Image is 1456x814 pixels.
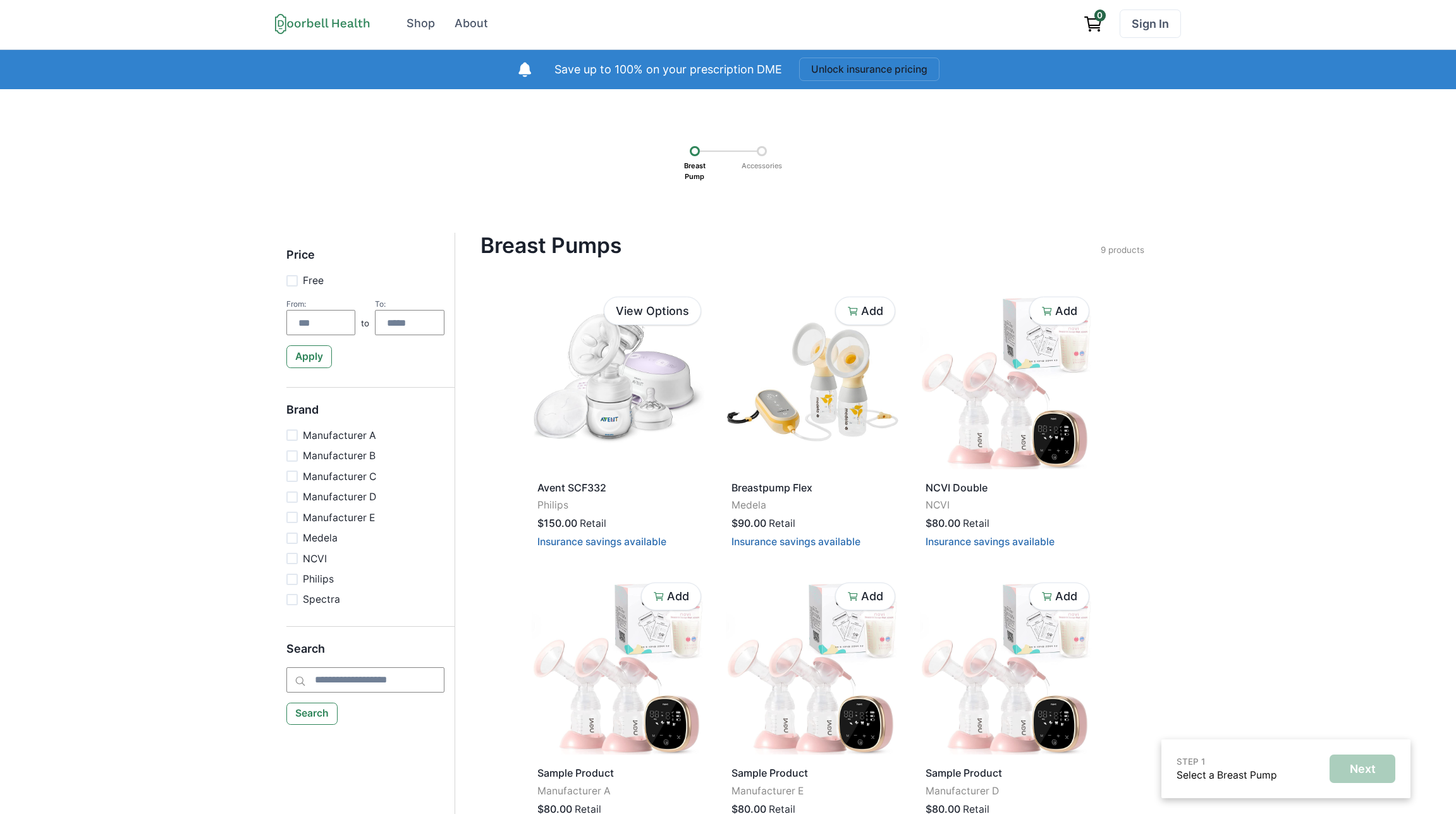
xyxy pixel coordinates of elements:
p: Next [1350,762,1376,776]
button: Add [835,583,895,611]
button: Search [286,703,338,725]
p: Retail [963,516,989,531]
button: Insurance savings available [537,536,666,548]
p: Medela [731,498,893,513]
p: Breastpump Flex [731,480,893,495]
p: Philips [537,498,699,513]
button: Insurance savings available [731,536,860,548]
h5: Search [286,642,444,667]
p: Sample Product [731,765,893,780]
img: 9i9guwxpln76if7ibsdw5r428if1 [532,579,705,757]
p: Manufacturer A [303,428,376,443]
a: NCVI DoubleNCVI$80.00RetailInsurance savings available [920,293,1093,557]
p: Manufacturer A [537,784,699,799]
p: to [361,317,369,335]
a: Shop [398,9,444,38]
p: $150.00 [537,515,577,531]
p: Retail [769,516,795,531]
h4: Breast Pumps [480,233,1101,258]
a: About [446,9,497,38]
p: NCVI [303,552,327,567]
button: Add [641,583,701,611]
a: Avent SCF332Philips$150.00RetailInsurance savings available [532,293,705,557]
p: Accessories [737,156,786,176]
p: Add [861,304,883,318]
button: Apply [286,345,333,368]
p: Sample Product [537,765,699,780]
div: To: [375,299,444,309]
p: STEP 1 [1177,755,1277,768]
img: tns73qkjvnll4qaugvy1iy5zbioi [920,293,1093,471]
h5: Price [286,248,444,273]
button: Insurance savings available [926,536,1055,548]
p: Add [667,589,689,603]
button: Add [1029,297,1089,325]
img: qf9drc99yyqqjg7muppwd4zrx7z4 [920,579,1093,757]
span: 0 [1094,9,1106,21]
img: wo1hn8h5msj4nm40uyzgxskba9gu [726,579,899,757]
p: Manufacturer B [303,448,376,464]
img: p396f7c1jhk335ckoricv06bci68 [532,293,705,471]
p: NCVI Double [926,480,1087,495]
p: Manufacturer E [303,510,375,526]
p: Manufacturer D [303,490,376,505]
a: View Options [604,297,701,325]
a: Breastpump FlexMedela$90.00RetailInsurance savings available [726,293,899,557]
p: Manufacturer E [731,784,893,799]
button: Add [835,297,895,325]
p: Add [1055,304,1077,318]
p: Manufacturer D [926,784,1087,799]
p: Medela [303,531,338,546]
p: Spectra [303,592,340,607]
p: Retail [580,516,606,531]
button: Add [1029,583,1089,611]
a: Select a Breast Pump [1177,769,1277,781]
p: Manufacturer C [303,469,376,484]
p: Save up to 100% on your prescription DME [554,61,782,78]
p: Sample Product [926,765,1087,780]
a: View cart [1077,9,1109,38]
p: Add [1055,589,1077,603]
p: $80.00 [926,515,960,531]
p: Add [861,589,883,603]
button: Unlock insurance pricing [799,58,939,81]
p: Avent SCF332 [537,480,699,495]
div: About [455,15,488,32]
a: Sign In [1120,9,1181,38]
button: Next [1330,755,1395,783]
p: 9 products [1101,244,1144,256]
h5: Brand [286,403,444,428]
p: Philips [303,572,334,587]
p: Free [303,273,324,288]
img: wu1ofuyzz2pb86d2jgprv8htehmy [726,293,899,471]
p: NCVI [926,498,1087,513]
div: Shop [407,15,435,32]
div: From: [286,299,356,309]
p: $90.00 [731,515,766,531]
p: Breast Pump [680,156,710,186]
